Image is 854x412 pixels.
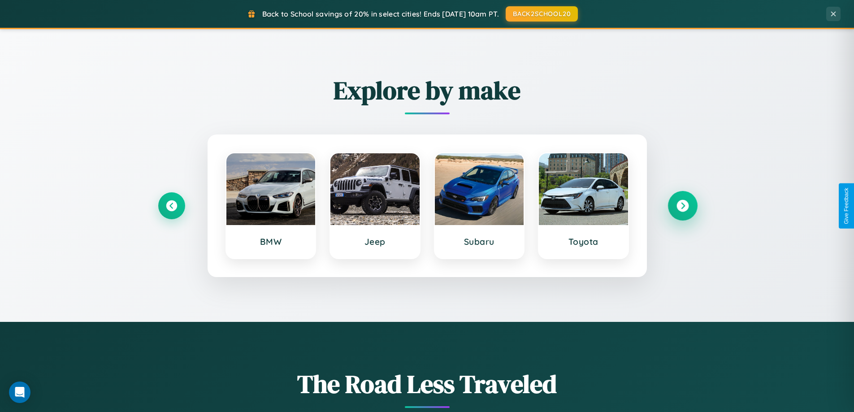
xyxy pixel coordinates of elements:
div: Open Intercom Messenger [9,382,30,403]
span: Back to School savings of 20% in select cities! Ends [DATE] 10am PT. [262,9,499,18]
button: BACK2SCHOOL20 [506,6,578,22]
h1: The Road Less Traveled [158,367,696,401]
h3: Toyota [548,236,619,247]
div: Give Feedback [843,188,850,224]
h2: Explore by make [158,73,696,108]
h3: BMW [235,236,307,247]
h3: Subaru [444,236,515,247]
h3: Jeep [339,236,411,247]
